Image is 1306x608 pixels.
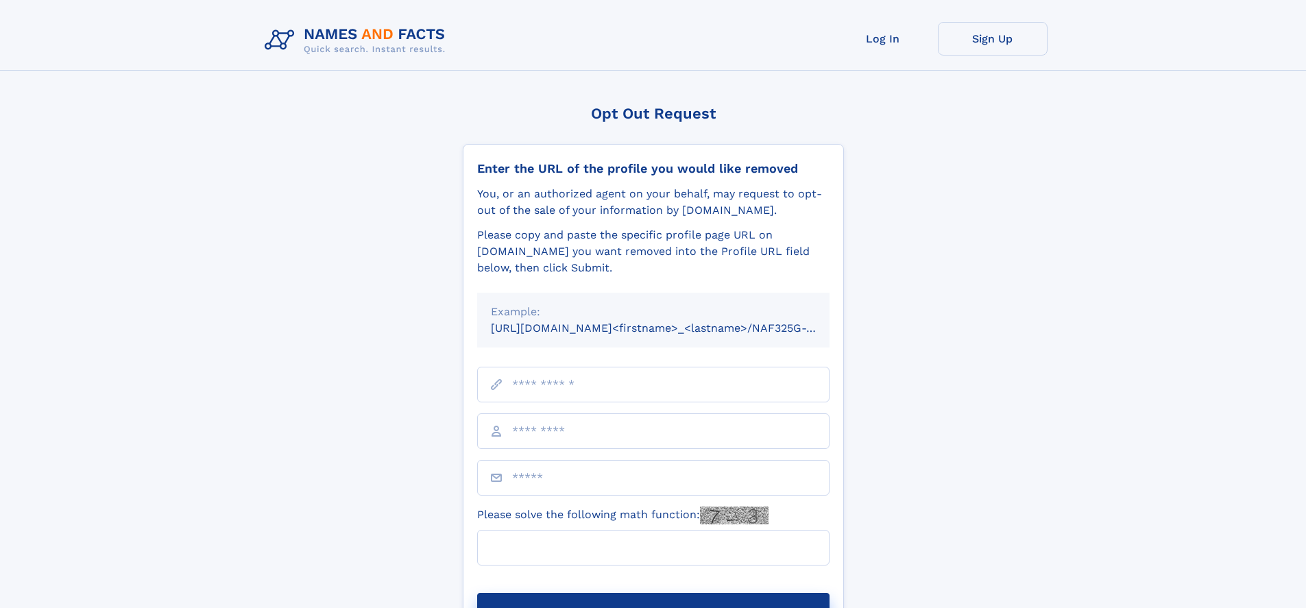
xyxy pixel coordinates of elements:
[477,227,830,276] div: Please copy and paste the specific profile page URL on [DOMAIN_NAME] you want removed into the Pr...
[477,507,769,524] label: Please solve the following math function:
[491,321,856,335] small: [URL][DOMAIN_NAME]<firstname>_<lastname>/NAF325G-xxxxxxxx
[477,186,830,219] div: You, or an authorized agent on your behalf, may request to opt-out of the sale of your informatio...
[828,22,938,56] a: Log In
[259,22,457,59] img: Logo Names and Facts
[463,105,844,122] div: Opt Out Request
[938,22,1048,56] a: Sign Up
[477,161,830,176] div: Enter the URL of the profile you would like removed
[491,304,816,320] div: Example:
